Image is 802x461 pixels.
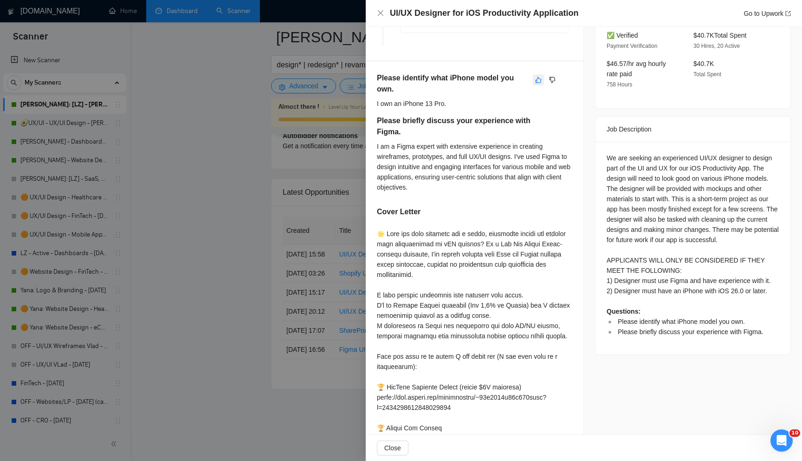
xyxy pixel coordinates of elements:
span: Please briefly discuss your experience with Figma. [618,328,763,336]
h5: Please identify what iPhone model you own. [377,72,531,95]
div: I own an iPhone 13 Pro. [377,99,558,109]
span: 30 Hires, 20 Active [693,43,740,49]
strong: Questions: [607,308,640,315]
button: Close [377,441,408,455]
span: Please identify what iPhone model you own. [618,318,745,325]
span: $40.7K [693,60,714,67]
span: $40.7K Total Spent [693,32,746,39]
span: 758 Hours [607,81,632,88]
button: dislike [547,74,558,86]
a: Go to Upworkexport [744,10,791,17]
span: Total Spent [693,71,721,78]
button: like [533,74,544,86]
button: Close [377,9,384,17]
div: I am a Figma expert with extensive experience in creating wireframes, prototypes, and full UX/UI ... [377,141,572,192]
span: 10 [789,429,800,437]
h5: Cover Letter [377,206,420,217]
span: like [535,76,542,84]
iframe: Intercom live chat [770,429,793,452]
span: ✅ Verified [607,32,638,39]
span: dislike [549,76,556,84]
div: We are seeking an experienced UI/UX designer to design part of the UI and UX for our iOS Producti... [607,153,779,337]
span: $46.57/hr avg hourly rate paid [607,60,666,78]
span: close [377,9,384,17]
span: Payment Verification [607,43,657,49]
span: export [785,11,791,16]
h4: UI/UX Designer for iOS Productivity Application [390,7,578,19]
span: Close [384,443,401,453]
div: Job Description [607,117,779,142]
h5: Please briefly discuss your experience with Figma. [377,115,543,138]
